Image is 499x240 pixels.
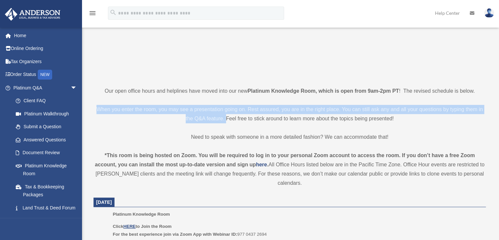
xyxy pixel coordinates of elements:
img: Anderson Advisors Platinum Portal [3,8,62,21]
span: Platinum Knowledge Room [113,212,170,217]
p: Need to speak with someone in a more detailed fashion? We can accommodate that! [94,132,486,142]
span: arrow_drop_down [71,81,84,95]
b: Click to Join the Room [113,224,172,229]
div: NEW [38,70,52,80]
a: Tax & Bookkeeping Packages [9,180,87,201]
a: Online Ordering [5,42,87,55]
a: Submit a Question [9,120,87,133]
b: For the best experience join via Zoom App with Webinar ID: [113,232,237,237]
a: Document Review [9,146,87,159]
p: 977 0437 2694 [113,223,481,238]
a: Platinum Q&Aarrow_drop_down [5,81,87,94]
a: HERE [123,224,135,229]
a: Tax Organizers [5,55,87,68]
a: here [256,162,267,167]
strong: . [267,162,268,167]
strong: Platinum Knowledge Room, which is open from 9am-2pm PT [248,88,399,94]
a: Platinum Walkthrough [9,107,87,120]
a: Portal Feedback [9,214,87,228]
a: Land Trust & Deed Forum [9,201,87,214]
a: Answered Questions [9,133,87,146]
div: All Office Hours listed below are in the Pacific Time Zone. Office Hour events are restricted to ... [94,151,486,188]
a: menu [89,12,96,17]
p: When you enter the room, you may see a presentation going on. Rest assured, you are in the right ... [94,105,486,123]
a: Home [5,29,87,42]
span: [DATE] [96,200,112,205]
i: menu [89,9,96,17]
img: User Pic [484,8,494,18]
a: Client FAQ [9,94,87,108]
strong: *This room is being hosted on Zoom. You will be required to log in to your personal Zoom account ... [95,153,475,167]
a: Order StatusNEW [5,68,87,82]
a: Platinum Knowledge Room [9,159,84,180]
p: Our open office hours and helplines have moved into our new ! The revised schedule is below. [94,86,486,96]
i: search [110,9,117,16]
